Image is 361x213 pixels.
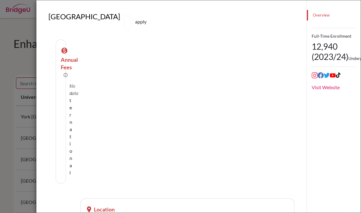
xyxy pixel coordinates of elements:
i: monetization_on [61,45,68,56]
h2: [GEOGRAPHIC_DATA] [48,12,120,21]
span: apply [135,19,147,24]
span: Annual Fees [61,56,78,70]
span: Location [94,206,115,213]
a: Visit Website [312,84,340,90]
span: 12,940 (2023/24) [312,41,348,62]
img: BridgeU Apply logo [120,12,135,32]
p: Full-Time Enrollment [312,33,356,39]
a: Overview [307,10,361,20]
span: No data [69,82,78,176]
i: info_outlined [63,71,73,79]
